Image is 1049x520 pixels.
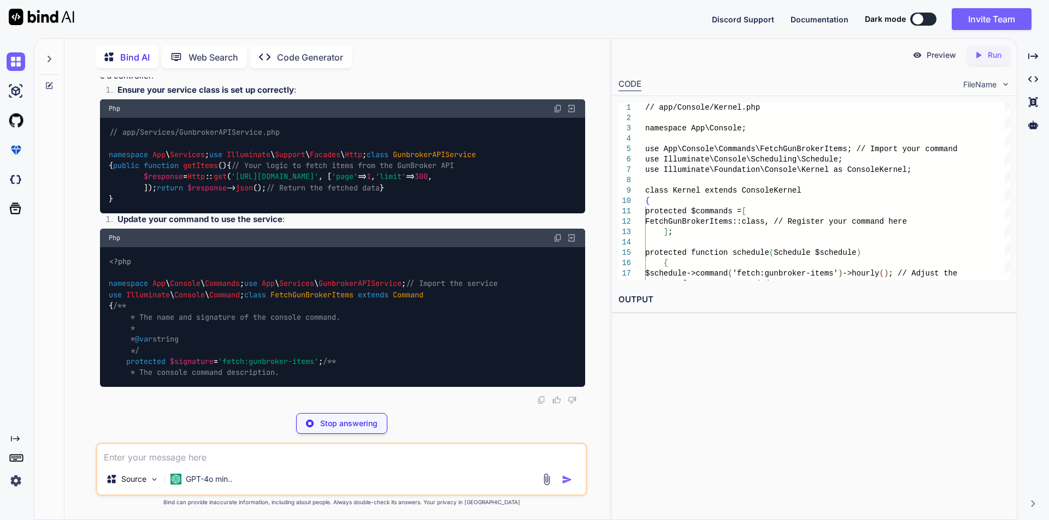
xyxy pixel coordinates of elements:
div: 14 [618,237,631,248]
span: ) [856,248,861,257]
button: Discord Support [712,14,774,25]
span: extends [358,290,388,300]
span: Command [393,290,423,300]
span: 300 [415,172,428,182]
img: ai-studio [7,82,25,100]
span: ; [668,228,673,236]
img: copy [553,234,562,242]
span: GunbrokerAPIService [393,150,476,159]
span: use App\Console\Commands\FetchGunBrokerItems; // I [645,145,875,153]
img: copy [553,104,562,113]
span: ( [728,269,732,278]
div: 9 [618,186,631,196]
div: 5 [618,144,631,154]
span: '[URL][DOMAIN_NAME]' [231,172,319,182]
img: GPT-4o mini [170,474,181,485]
span: ( [769,248,773,257]
img: Open in Browser [567,104,576,113]
span: ( ) [144,160,227,170]
span: Console [170,279,201,289]
div: 2 [618,113,631,123]
img: githubLight [7,111,25,130]
p: GPT-4o min.. [186,474,232,485]
img: Pick Models [150,475,159,484]
span: Illuminate [126,290,170,300]
img: attachment [540,473,553,486]
img: Bind AI [9,9,74,25]
span: use Illuminate\Foundation\Console\Kernel as Consol [645,165,875,174]
div: 4 [618,134,631,144]
span: $schedule->command [645,269,728,278]
div: 15 [618,248,631,258]
div: 10 [618,196,631,206]
img: premium [7,141,25,159]
div: 12 [618,217,631,227]
div: 3 [618,123,631,134]
span: namespace [109,279,148,289]
img: darkCloudIdeIcon [7,170,25,189]
button: Invite Team [952,8,1032,30]
p: Run [988,50,1001,61]
span: namespace App\Console; [645,124,746,133]
img: dislike [568,396,576,404]
span: App [152,279,166,289]
span: App [262,279,275,289]
li: : [109,213,585,229]
span: GunbrokerAPIService [319,279,402,289]
div: 6 [618,154,631,165]
button: Documentation [791,14,848,25]
span: <?php [109,256,131,266]
span: ; // Adjust the [888,269,957,278]
span: ->hourly [842,269,879,278]
strong: Ensure your service class is set up correctly [117,85,294,95]
span: { [645,196,650,205]
span: Services [279,279,314,289]
div: 16 [618,258,631,268]
span: Commands [205,279,240,289]
span: FileName [963,79,997,90]
span: FetchGunBrokerItems::class, // Register yo [645,217,838,226]
span: function [144,160,179,170]
span: $signature [170,356,214,366]
img: Open in Browser [567,233,576,243]
div: 8 [618,175,631,186]
p: Preview [927,50,956,61]
span: $response [144,172,183,182]
span: class [244,290,266,300]
span: class [367,150,388,159]
img: chevron down [1001,80,1010,89]
span: use [209,150,222,159]
span: 'page' [332,172,358,182]
span: Console [174,290,205,300]
span: Command [209,290,240,300]
span: // Import the service [406,279,498,289]
p: Source [121,474,146,485]
img: chat [7,52,25,71]
div: 7 [618,165,631,175]
span: // app/Console/Kernel.php [645,103,760,112]
span: 'fetch:gunbroker-items' [218,356,319,366]
span: ) [838,269,842,278]
span: class Kernel extends ConsoleKernel [645,186,802,195]
span: use [109,290,122,300]
span: json [235,183,253,193]
span: ur command here [838,217,907,226]
span: use [244,279,257,289]
div: CODE [618,78,641,91]
span: Illuminate [227,150,270,159]
span: frequency as needed [682,279,769,288]
span: Dark mode [865,14,906,25]
code: \ ; \ \ \ ; { { = :: ( , [ => , => , ]); -> (); } } [109,127,476,205]
span: Services [170,150,205,159]
span: // app/Services/GunbrokerAPIService.php [109,127,280,137]
li: : [109,84,585,99]
h2: OUTPUT [612,287,1017,313]
strong: Update your command to use the service [117,214,282,224]
span: { [663,259,668,267]
img: settings [7,471,25,490]
span: Http [345,150,362,159]
span: protected function schedule [645,248,769,257]
span: public [113,160,139,170]
span: Documentation [791,15,848,24]
span: ] [663,228,668,236]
